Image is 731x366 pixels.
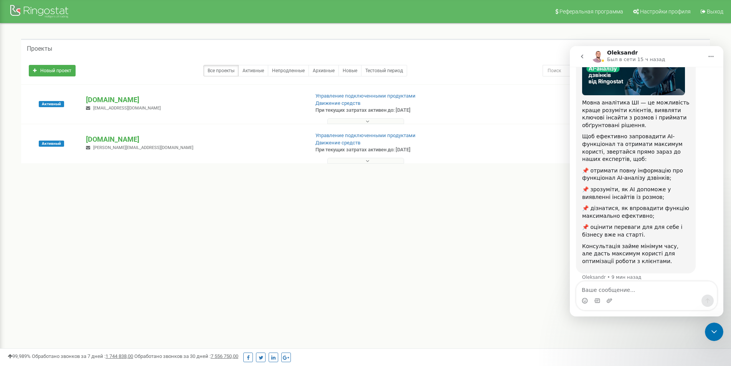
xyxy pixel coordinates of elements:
[27,45,52,52] h5: Проекты
[268,65,309,76] a: Непродленные
[93,145,193,150] span: [PERSON_NAME][EMAIL_ADDRESS][DOMAIN_NAME]
[32,353,133,359] span: Обработано звонков за 7 дней :
[309,65,339,76] a: Архивные
[12,252,18,258] button: Средство выбора эмодзи
[640,8,691,15] span: Настройки профиля
[12,197,120,219] div: Консультація займе мінімум часу, але дасть максимум користі для оптимізації роботи з клієнтами.
[559,8,623,15] span: Реферальная программа
[106,353,133,359] u: 1 744 838,00
[361,65,407,76] a: Тестовый период
[39,101,64,107] span: Активный
[86,95,303,105] p: [DOMAIN_NAME]
[12,177,120,192] div: 📌 оцінити переваги для для себе і бізнесу вже на старті.
[12,140,120,155] div: 📌 зрозуміти, як АІ допоможе у виявленні інсайтів із розмов;
[12,87,120,117] div: Щоб ефективно запровадити AI-функціонал та отримати максимум користі, звертайся прямо зараз до на...
[315,132,416,138] a: Управление подключенными продуктами
[86,134,303,144] p: [DOMAIN_NAME]
[36,252,43,258] button: Добавить вложение
[315,100,360,106] a: Движение средств
[24,252,30,258] button: Средство выбора GIF-файла
[12,159,120,174] div: 📌 дізнатися, як впровадити функцію максимально ефективно;
[543,65,669,76] input: Поиск
[29,65,76,76] a: Новый проект
[315,107,475,114] p: При текущих затратах активен до: [DATE]
[7,235,147,248] textarea: Ваше сообщение...
[93,106,161,111] span: [EMAIL_ADDRESS][DOMAIN_NAME]
[12,121,120,136] div: 📌 отримати повну інформацію про функціонал AI-аналізу дзвінків;
[12,229,71,234] div: Oleksandr • 9 мин назад
[570,46,723,316] iframe: Intercom live chat
[12,53,120,83] div: Мовна аналітика ШІ — це можливість краще розуміти клієнтів, виявляти ключові інсайти з розмов і п...
[315,146,475,154] p: При текущих затратах активен до: [DATE]
[211,353,238,359] u: 7 556 750,00
[203,65,239,76] a: Все проекты
[705,323,723,341] iframe: Intercom live chat
[315,140,360,146] a: Движение средств
[315,93,416,99] a: Управление подключенными продуктами
[707,8,723,15] span: Выход
[134,353,238,359] span: Обработано звонков за 30 дней :
[338,65,361,76] a: Новые
[238,65,268,76] a: Активные
[39,141,64,147] span: Активный
[132,248,144,261] button: Отправить сообщение…
[8,353,31,359] span: 99,989%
